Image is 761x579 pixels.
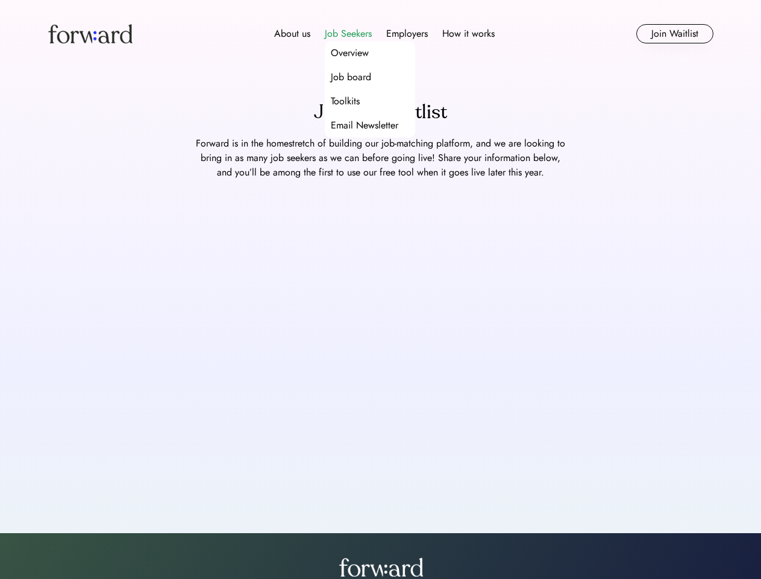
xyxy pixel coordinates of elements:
div: Overview [331,46,369,60]
div: Forward is in the homestretch of building our job-matching platform, and we are looking to bring ... [194,136,568,180]
button: Join Waitlist [636,24,713,43]
div: Toolkits [331,94,360,109]
div: How it works [442,27,495,41]
div: Employers [386,27,428,41]
img: Forward logo [48,24,133,43]
div: Email Newsletter [331,118,398,133]
iframe: My new form [29,189,732,491]
div: Job Seekers [325,27,372,41]
div: Job board [331,70,371,84]
div: Join the waitlist [314,98,447,127]
div: About us [274,27,310,41]
img: forward-logo-white.png [339,557,423,577]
